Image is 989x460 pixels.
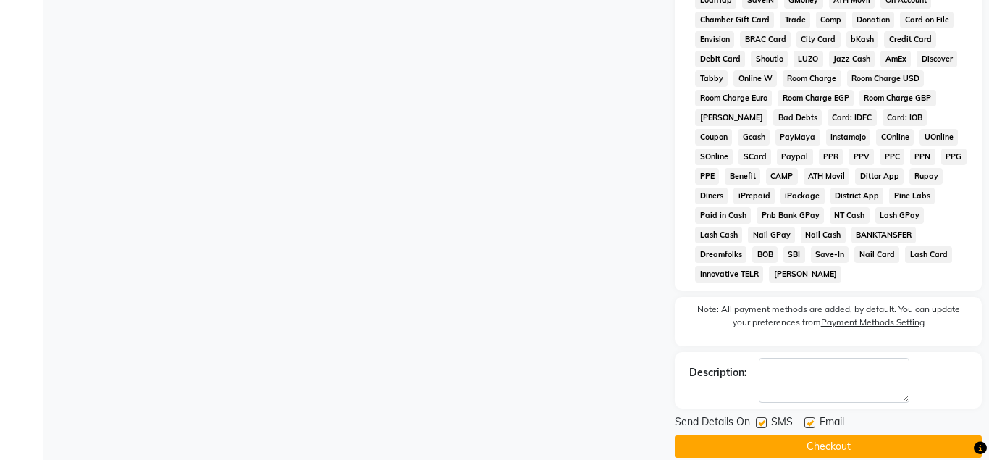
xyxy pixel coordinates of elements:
span: PayMaya [775,129,820,146]
span: Room Charge USD [847,70,925,87]
span: BOB [752,246,778,263]
span: Pine Labs [889,188,935,204]
span: iPrepaid [733,188,775,204]
span: Paypal [777,149,813,165]
span: COnline [876,129,914,146]
span: Nail Cash [801,227,846,243]
span: SMS [771,414,793,432]
span: NT Cash [830,207,870,224]
span: AmEx [880,51,911,67]
span: Room Charge Euro [695,90,772,106]
span: Lash Card [905,246,952,263]
span: Shoutlo [751,51,788,67]
span: BANKTANSFER [851,227,917,243]
span: Instamojo [826,129,871,146]
span: Debit Card [695,51,745,67]
span: PPV [849,149,874,165]
span: Save-In [811,246,849,263]
span: City Card [796,31,841,48]
span: Email [820,414,844,432]
button: Checkout [675,435,982,458]
span: District App [830,188,884,204]
span: Nail Card [854,246,899,263]
span: LUZO [794,51,823,67]
label: Note: All payment methods are added, by default. You can update your preferences from [689,303,967,335]
span: Bad Debts [773,109,822,126]
span: SOnline [695,149,733,165]
span: Coupon [695,129,732,146]
span: SCard [738,149,771,165]
span: Lash GPay [875,207,925,224]
span: ATH Movil [804,168,850,185]
span: Send Details On [675,414,750,432]
span: Jazz Cash [829,51,875,67]
span: iPackage [780,188,825,204]
span: Innovative TELR [695,266,763,283]
span: Paid in Cash [695,207,751,224]
span: Room Charge [783,70,841,87]
span: Lash Cash [695,227,742,243]
label: Payment Methods Setting [821,316,925,329]
span: [PERSON_NAME] [695,109,767,126]
span: CAMP [766,168,798,185]
span: Dittor App [855,168,904,185]
span: Pnb Bank GPay [757,207,824,224]
span: Chamber Gift Card [695,12,774,28]
span: PPG [941,149,967,165]
span: [PERSON_NAME] [769,266,841,283]
span: SBI [783,246,805,263]
span: Discover [917,51,957,67]
span: Rupay [909,168,943,185]
span: UOnline [919,129,958,146]
span: Diners [695,188,728,204]
span: Comp [816,12,846,28]
span: Nail GPay [748,227,795,243]
span: Room Charge EGP [778,90,854,106]
span: BRAC Card [740,31,791,48]
div: Description: [689,365,747,380]
span: Donation [852,12,895,28]
span: Dreamfolks [695,246,746,263]
span: Online W [733,70,777,87]
span: Gcash [738,129,770,146]
span: Credit Card [884,31,936,48]
span: Card: IOB [883,109,927,126]
span: Tabby [695,70,728,87]
span: Envision [695,31,734,48]
span: Room Charge GBP [859,90,936,106]
span: Benefit [725,168,760,185]
span: PPR [819,149,843,165]
span: Card on File [900,12,954,28]
span: PPC [880,149,904,165]
span: bKash [846,31,879,48]
span: Trade [780,12,810,28]
span: Card: IDFC [828,109,877,126]
span: PPE [695,168,719,185]
span: PPN [910,149,935,165]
